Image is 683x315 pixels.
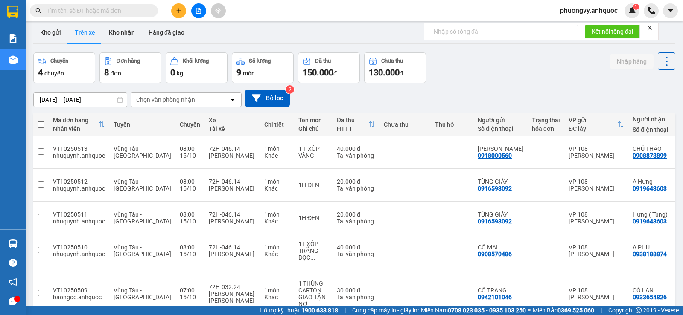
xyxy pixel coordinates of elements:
[35,8,41,14] span: search
[114,287,171,301] span: Vũng Tàu - [GEOGRAPHIC_DATA]
[333,113,379,136] th: Toggle SortBy
[569,287,624,301] div: VP 108 [PERSON_NAME]
[569,244,624,257] div: VP 108 [PERSON_NAME]
[478,287,523,294] div: CÔ TRANG
[180,251,200,257] div: 15/10
[478,244,523,251] div: CÔ MAI
[369,67,400,78] span: 130.000
[229,96,236,103] svg: open
[435,121,469,128] div: Thu hộ
[180,121,200,128] div: Chuyến
[663,3,678,18] button: caret-down
[286,85,294,94] sup: 2
[648,7,655,14] img: phone-icon
[114,178,171,192] span: Vũng Tàu - [GEOGRAPHIC_DATA]
[633,116,671,123] div: Người nhận
[180,218,200,225] div: 15/10
[209,178,256,185] div: 72H-046.14
[114,145,171,159] span: Vũng Tàu - [GEOGRAPHIC_DATA]
[633,126,671,133] div: Số điện thoại
[633,145,671,152] div: CHÚ THẢO
[633,4,639,10] sup: 1
[249,58,271,64] div: Số lượng
[298,117,328,124] div: Tên món
[34,93,127,107] input: Select a date range.
[553,5,625,16] span: phuongvy.anhquoc
[53,185,105,192] div: nhuquynh.anhquoc
[53,294,105,301] div: baongoc.anhquoc
[569,145,624,159] div: VP 108 [PERSON_NAME]
[569,117,617,124] div: VP gửi
[384,121,426,128] div: Chưa thu
[9,297,17,305] span: message
[381,58,403,64] div: Chưa thu
[245,90,290,107] button: Bộ lọc
[478,125,523,132] div: Số điện thoại
[303,67,333,78] span: 150.000
[298,280,328,294] div: 1 THÙNG CARTON
[180,244,200,251] div: 08:00
[183,58,209,64] div: Khối lượng
[209,211,256,218] div: 72H-046.14
[298,52,360,83] button: Đã thu150.000đ
[99,52,161,83] button: Đơn hàng8đơn
[264,152,290,159] div: Khác
[53,244,105,251] div: VT10250510
[38,67,43,78] span: 4
[209,125,256,132] div: Tài xế
[557,307,594,314] strong: 0369 525 060
[209,244,256,251] div: 72H-046.14
[53,145,105,152] div: VT10250513
[344,306,346,315] span: |
[209,185,256,192] div: [PERSON_NAME]
[264,178,290,185] div: 1 món
[564,113,628,136] th: Toggle SortBy
[180,185,200,192] div: 15/10
[243,70,255,77] span: món
[301,307,338,314] strong: 1900 633 818
[53,178,105,185] div: VT10250512
[633,178,671,185] div: A Hưng
[364,52,426,83] button: Chưa thu130.000đ
[633,287,671,294] div: CÔ LAN
[333,70,337,77] span: đ
[209,290,256,304] div: [PERSON_NAME] [PERSON_NAME]
[171,3,186,18] button: plus
[114,121,171,128] div: Tuyến
[647,25,653,31] span: close
[236,67,241,78] span: 9
[310,254,315,261] span: ...
[478,152,512,159] div: 0918000560
[532,125,560,132] div: hóa đơn
[633,294,667,301] div: 0933654826
[352,306,419,315] span: Cung cấp máy in - giấy in:
[337,125,368,132] div: HTTT
[53,218,105,225] div: nhuquynh.anhquoc
[478,294,512,301] div: 0942101046
[209,145,256,152] div: 72H-046.14
[478,178,523,185] div: TÙNG GIÀY
[104,67,109,78] span: 8
[33,52,95,83] button: Chuyến4chuyến
[264,145,290,152] div: 1 món
[180,211,200,218] div: 08:00
[264,218,290,225] div: Khác
[7,6,18,18] img: logo-vxr
[634,4,637,10] span: 1
[177,70,183,77] span: kg
[337,218,375,225] div: Tại văn phòng
[50,58,68,64] div: Chuyến
[209,283,256,290] div: 72H-032.24
[215,8,221,14] span: aim
[47,6,148,15] input: Tìm tên, số ĐT hoặc mã đơn
[191,3,206,18] button: file-add
[209,251,256,257] div: [PERSON_NAME]
[628,7,636,14] img: icon-new-feature
[260,306,338,315] span: Hỗ trợ kỹ thuật:
[569,125,617,132] div: ĐC lấy
[633,244,671,251] div: A PHÚ
[585,25,640,38] button: Kết nối tổng đài
[180,287,200,294] div: 07:00
[478,185,512,192] div: 0916593092
[633,152,667,159] div: 0908878899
